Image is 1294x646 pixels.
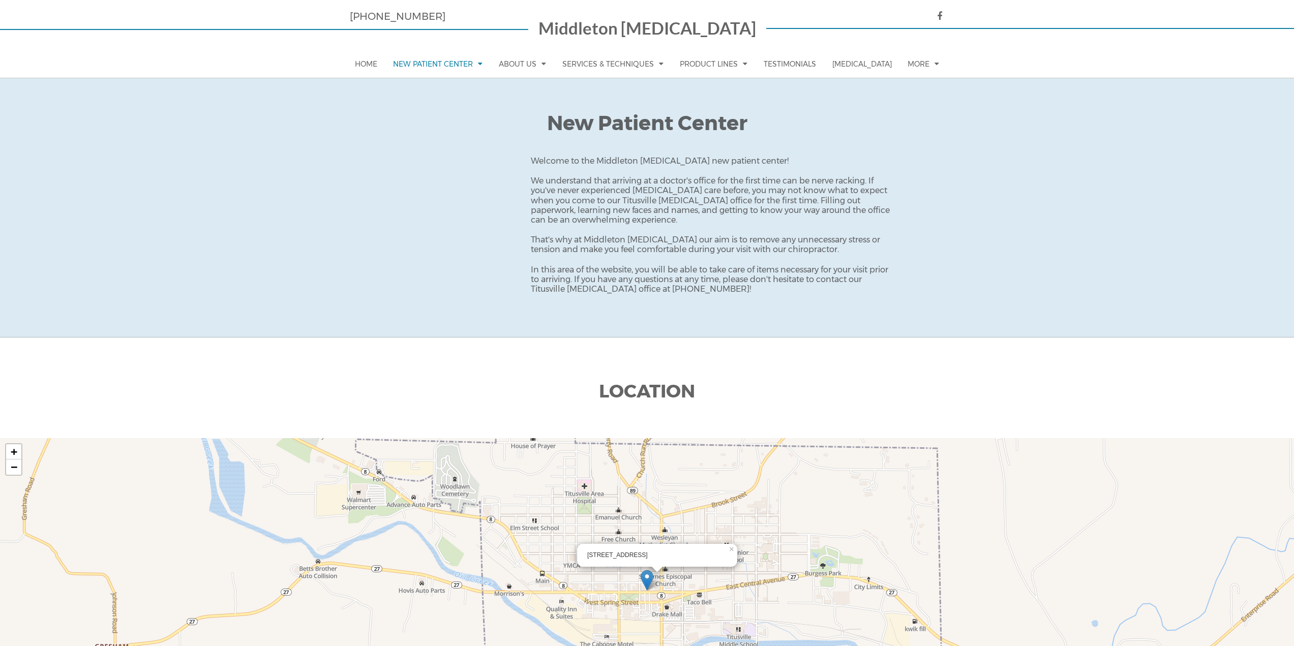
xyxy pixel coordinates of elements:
p: That's why at Middleton [MEDICAL_DATA] our aim is to remove any unnecessary stress or tension and... [401,235,894,254]
img: Map Marker [641,570,653,591]
a: Testimonials [759,50,821,78]
a: About Us [494,50,551,78]
a: Middleton [MEDICAL_DATA] [538,20,756,40]
a: Product Lines [675,50,753,78]
div: [STREET_ADDRESS] [587,551,727,560]
a: [PHONE_NUMBER] [350,10,445,22]
a: Home [350,50,382,78]
a: Zoom out [6,459,21,475]
p: Welcome to the Middleton [MEDICAL_DATA] new patient center! [401,156,894,166]
img: Image of woman smiling at camera. [401,146,531,286]
a: icon facebook [927,11,945,21]
a: Zoom in [6,444,21,459]
a: More [902,50,944,78]
a: Services & Techniques [557,50,669,78]
a: New Patient Center [388,50,488,78]
a: [MEDICAL_DATA] [827,50,897,78]
a: × [728,544,737,551]
p: In this area of the website, you will be able to take care of items necessary for your visit prio... [401,265,894,294]
p: We understand that arriving at a doctor's office for the first time can be nerve racking. If you'... [401,176,894,225]
h1: New Patient Center [401,111,894,146]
